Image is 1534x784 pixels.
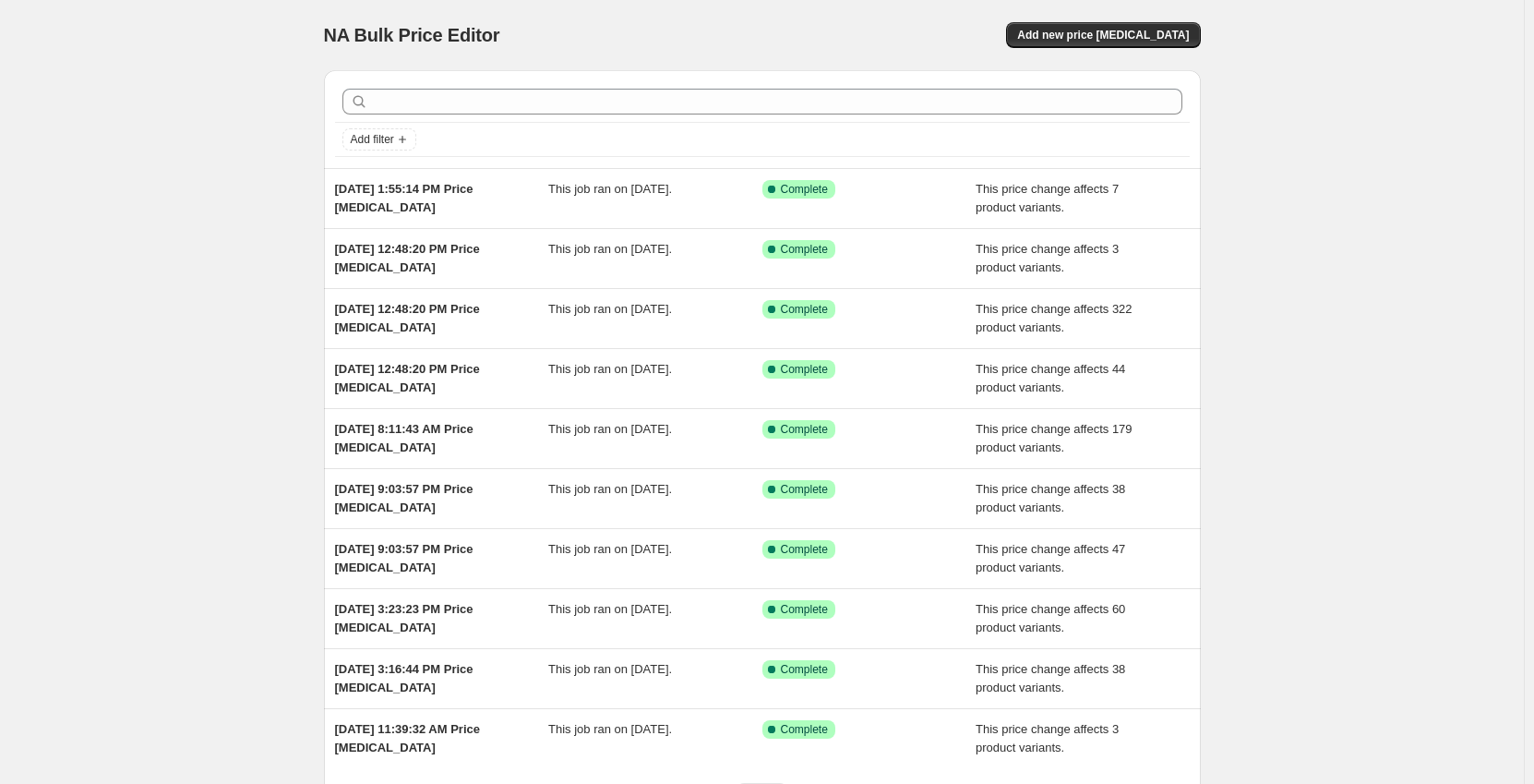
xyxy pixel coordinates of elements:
[548,722,672,736] span: This job ran on [DATE].
[1017,28,1189,42] span: Add new price [MEDICAL_DATA]
[976,362,1125,394] span: This price change affects 44 product variants.
[976,242,1119,274] span: This price change affects 3 product variants.
[781,182,828,197] span: Complete
[781,362,828,377] span: Complete
[548,662,672,676] span: This job ran on [DATE].
[781,542,828,557] span: Complete
[335,542,473,574] span: [DATE] 9:03:57 PM Price [MEDICAL_DATA]
[976,542,1125,574] span: This price change affects 47 product variants.
[342,128,416,151] button: Add filter
[781,302,828,317] span: Complete
[548,542,672,556] span: This job ran on [DATE].
[781,722,828,737] span: Complete
[548,602,672,616] span: This job ran on [DATE].
[548,302,672,316] span: This job ran on [DATE].
[335,242,480,274] span: [DATE] 12:48:20 PM Price [MEDICAL_DATA]
[335,722,481,754] span: [DATE] 11:39:32 AM Price [MEDICAL_DATA]
[781,422,828,437] span: Complete
[1006,22,1200,48] button: Add new price [MEDICAL_DATA]
[335,302,480,334] span: [DATE] 12:48:20 PM Price [MEDICAL_DATA]
[548,242,672,256] span: This job ran on [DATE].
[335,602,473,634] span: [DATE] 3:23:23 PM Price [MEDICAL_DATA]
[548,362,672,376] span: This job ran on [DATE].
[976,602,1125,634] span: This price change affects 60 product variants.
[781,482,828,497] span: Complete
[976,722,1119,754] span: This price change affects 3 product variants.
[976,662,1125,694] span: This price change affects 38 product variants.
[548,422,672,436] span: This job ran on [DATE].
[781,602,828,617] span: Complete
[548,182,672,196] span: This job ran on [DATE].
[324,25,500,45] span: NA Bulk Price Editor
[976,422,1133,454] span: This price change affects 179 product variants.
[335,482,473,514] span: [DATE] 9:03:57 PM Price [MEDICAL_DATA]
[548,482,672,496] span: This job ran on [DATE].
[335,662,473,694] span: [DATE] 3:16:44 PM Price [MEDICAL_DATA]
[335,422,473,454] span: [DATE] 8:11:43 AM Price [MEDICAL_DATA]
[976,302,1133,334] span: This price change affects 322 product variants.
[781,242,828,257] span: Complete
[976,182,1119,214] span: This price change affects 7 product variants.
[351,132,394,147] span: Add filter
[335,362,480,394] span: [DATE] 12:48:20 PM Price [MEDICAL_DATA]
[335,182,473,214] span: [DATE] 1:55:14 PM Price [MEDICAL_DATA]
[976,482,1125,514] span: This price change affects 38 product variants.
[781,662,828,677] span: Complete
